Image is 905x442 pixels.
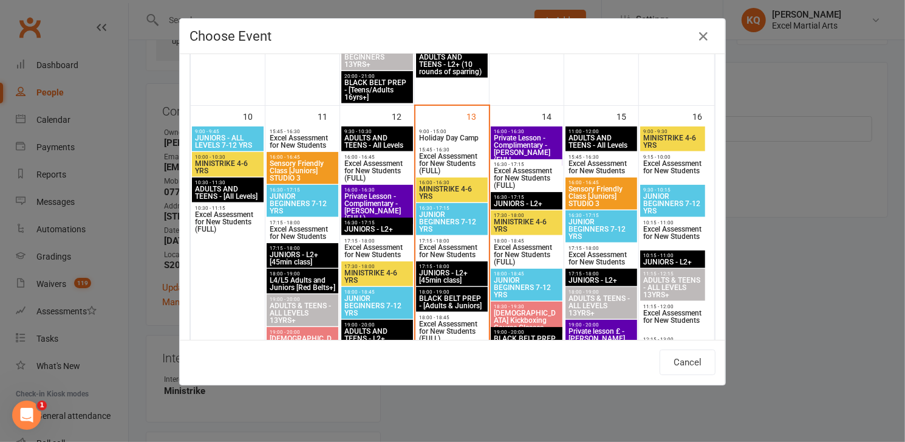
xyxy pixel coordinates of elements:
[344,193,411,222] span: Private Lesson - Complimentary - [PERSON_NAME] (FULL)
[269,220,336,226] span: 17:15 - 18:00
[344,160,411,182] span: Excel Assessment for New Students (FULL)
[194,205,261,211] span: 10:30 - 11:15
[269,251,336,266] span: JUNIORS - L2+ [45min class]
[269,335,336,357] span: [DEMOGRAPHIC_DATA] Kickboxing Course Classes
[269,193,336,215] span: JUNIOR BEGINNERS 7-12 YRS
[344,154,411,160] span: 16:00 - 16:45
[269,302,336,324] span: ADULTS & TEENS - ALL LEVELS 13YRS+
[344,79,411,101] span: BLACK BELT PREP - [Teens/Adults 16yrs+]
[344,220,411,226] span: 16:30 - 17:15
[418,289,485,295] span: 18:00 - 19:00
[344,226,411,233] span: JUNIORS - L2+
[643,304,703,309] span: 11:15 - 12:00
[194,134,261,149] span: JUNIORS - ALL LEVELS 7-12 YRS
[568,271,635,277] span: 17:15 - 18:00
[493,162,560,167] span: 16:30 - 17:15
[568,129,635,134] span: 11:00 - 12:00
[194,160,261,174] span: MINISTRIKE 4-6 YRS
[643,134,703,149] span: MINISTRIKE 4-6 YRS
[418,211,485,233] span: JUNIOR BEGINNERS 7-12 YRS
[643,129,703,134] span: 9:00 - 9:30
[392,106,414,126] div: 12
[493,304,560,309] span: 18:30 - 19:30
[418,153,485,174] span: Excel Assessment for New Students (FULL)
[418,54,485,75] span: ADULTS AND TEENS - L2+ (10 rounds of sparring)
[269,226,336,240] span: Excel Assessment for New Students
[643,277,703,299] span: ADULTS & TEENS - ALL LEVELS 13YRS+
[418,320,485,342] span: Excel Assessment for New Students (FULL)
[493,335,560,350] span: BLACK BELT PREP - [Adults & Juniors]
[643,271,703,277] span: 11:15 - 12:15
[418,180,485,185] span: 16:00 - 16:30
[568,295,635,317] span: ADULTS & TEENS - ALL LEVELS 13YRS+
[269,187,336,193] span: 16:30 - 17:15
[643,337,703,342] span: 12:15 - 13:00
[269,154,336,160] span: 16:00 - 16:45
[190,29,715,44] h4: Choose Event
[568,251,635,266] span: Excel Assessment for New Students
[269,271,336,277] span: 18:00 - 19:00
[344,328,411,342] span: ADULTS AND TEENS - L2+
[493,167,560,189] span: Excel Assessment for New Students (FULL)
[643,154,703,160] span: 9:15 - 10:00
[568,160,635,174] span: Excel Assessment for New Students
[643,253,703,258] span: 10:15 - 11:00
[467,106,489,126] div: 13
[493,129,560,134] span: 16:00 - 16:30
[418,147,485,153] span: 15:45 - 16:30
[493,238,560,244] span: 18:00 - 18:45
[37,401,47,410] span: 1
[493,244,560,266] span: Excel Assessment for New Students (FULL)
[194,180,261,185] span: 10:30 - 11:30
[418,315,485,320] span: 18:00 - 18:45
[643,193,703,215] span: JUNIOR BEGINNERS 7-12 YRS
[269,246,336,251] span: 17:15 - 18:00
[660,350,715,375] button: Cancel
[194,129,261,134] span: 9:00 - 9:45
[344,129,411,134] span: 9:30 - 10:30
[344,269,411,284] span: MINISTRIKE 4-6 YRS
[542,106,564,126] div: 14
[568,277,635,284] span: JUNIORS - L2+
[418,185,485,200] span: MINISTRIKE 4-6 YRS
[493,134,560,164] span: Private Lesson - Complimentary - [PERSON_NAME] (FULL...
[493,277,560,299] span: JUNIOR BEGINNERS 7-12 YRS
[643,258,703,266] span: JUNIORS - L2+
[344,295,411,317] span: JUNIOR BEGINNERS 7-12 YRS
[418,129,485,134] span: 9:00 - 15:00
[568,134,635,149] span: ADULTS AND TEENS - All Levels
[418,269,485,284] span: JUNIORS - L2+ [45min class]
[568,328,635,350] span: Private lesson £ - [PERSON_NAME] (FULL)
[344,322,411,328] span: 19:00 - 20:00
[568,322,635,328] span: 19:00 - 20:00
[493,271,560,277] span: 18:00 - 18:45
[194,211,261,233] span: Excel Assessment for New Students (FULL)
[568,218,635,240] span: JUNIOR BEGINNERS 7-12 YRS
[418,295,485,309] span: BLACK BELT PREP - [Adults & Juniors]
[344,74,411,79] span: 20:00 - 21:00
[418,238,485,244] span: 17:15 - 18:00
[568,154,635,160] span: 15:45 - 16:30
[568,246,635,251] span: 17:15 - 18:00
[269,134,336,149] span: Excel Assessment for New Students
[643,160,703,174] span: Excel Assessment for New Students
[12,401,41,430] iframe: Intercom live chat
[568,180,635,185] span: 16:00 - 16:45
[694,27,713,46] button: Close
[493,309,560,331] span: [DEMOGRAPHIC_DATA] Kickboxing Course Classes
[243,106,265,126] div: 10
[344,187,411,193] span: 16:00 - 16:30
[616,106,638,126] div: 15
[344,264,411,269] span: 17:30 - 18:00
[194,185,261,200] span: ADULTS AND TEENS - [All Levels]
[269,330,336,335] span: 19:00 - 20:00
[269,297,336,302] span: 19:00 - 20:00
[344,46,411,68] span: ADULT & TEENS BEGINNERS 13YRS+
[344,289,411,295] span: 18:00 - 18:45
[493,200,560,207] span: JUNIORS - L2+
[692,106,714,126] div: 16
[318,106,340,126] div: 11
[568,213,635,218] span: 16:30 - 17:15
[269,129,336,134] span: 15:45 - 16:30
[418,264,485,269] span: 17:15 - 18:00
